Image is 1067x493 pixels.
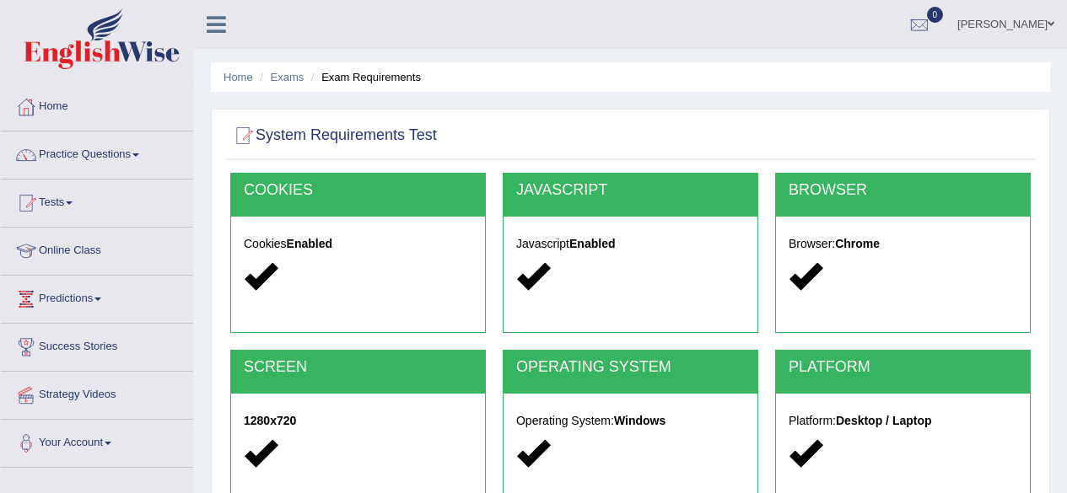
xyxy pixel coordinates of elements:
[1,372,193,414] a: Strategy Videos
[244,182,472,199] h2: COOKIES
[789,182,1017,199] h2: BROWSER
[789,238,1017,250] h5: Browser:
[1,276,193,318] a: Predictions
[789,359,1017,376] h2: PLATFORM
[271,71,304,83] a: Exams
[244,414,296,427] strong: 1280x720
[1,131,193,174] a: Practice Questions
[287,237,332,250] strong: Enabled
[224,71,253,83] a: Home
[569,237,615,250] strong: Enabled
[516,359,745,376] h2: OPERATING SYSTEM
[1,420,193,462] a: Your Account
[927,7,944,23] span: 0
[1,180,193,222] a: Tests
[516,182,745,199] h2: JAVASCRIPT
[1,324,193,366] a: Success Stories
[244,238,472,250] h5: Cookies
[1,228,193,270] a: Online Class
[836,414,932,427] strong: Desktop / Laptop
[230,123,437,148] h2: System Requirements Test
[307,69,421,85] li: Exam Requirements
[614,414,666,427] strong: Windows
[835,237,880,250] strong: Chrome
[789,415,1017,427] h5: Platform:
[244,359,472,376] h2: SCREEN
[516,415,745,427] h5: Operating System:
[1,83,193,126] a: Home
[516,238,745,250] h5: Javascript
